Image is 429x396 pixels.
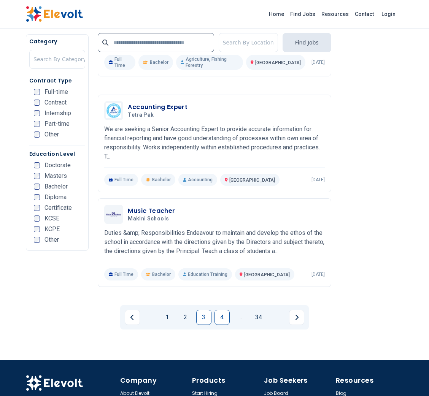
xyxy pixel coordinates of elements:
[244,272,290,277] span: [GEOGRAPHIC_DATA]
[192,375,259,386] h4: Products
[44,131,59,138] span: Other
[266,8,287,20] a: Home
[104,101,324,186] a: Tetra PakAccounting ExpertTetra PakWe are seeking a Senior Accounting Expert to provide accurate ...
[44,110,71,116] span: Internship
[251,310,266,325] a: Page 34
[178,268,232,280] p: Education Training
[104,205,324,280] a: Makini SchoolsMusic TeacherMakini SchoolsDuties &amp; Responsibilities Endeavour to maintain and ...
[44,173,67,179] span: Masters
[160,310,175,325] a: Page 1
[44,205,72,211] span: Certificate
[44,226,60,232] span: KCPE
[106,212,121,217] img: Makini Schools
[229,177,275,183] span: [GEOGRAPHIC_DATA]
[44,100,67,106] span: Contract
[26,6,83,22] img: Elevolt
[34,205,40,211] input: Certificate
[34,162,40,168] input: Doctorate
[214,310,230,325] a: Page 4
[152,177,171,183] span: Bachelor
[26,375,83,391] img: Elevolt
[287,8,318,20] a: Find Jobs
[352,8,377,20] a: Contact
[255,60,301,65] span: [GEOGRAPHIC_DATA]
[104,228,324,256] p: Duties &amp; Responsibilities Endeavour to maintain and develop the ethos of the school in accord...
[104,55,135,70] p: Full Time
[128,112,154,119] span: Tetra Pak
[233,310,248,325] a: Jump forward
[104,125,324,161] p: We are seeking a Senior Accounting Expert to provide accurate information for financial reporting...
[391,360,429,396] iframe: Chat Widget
[377,6,400,22] a: Login
[29,77,85,84] h5: Contract Type
[44,194,67,200] span: Diploma
[106,103,121,118] img: Tetra Pak
[34,226,40,232] input: KCPE
[34,237,40,243] input: Other
[283,33,331,52] button: Find Jobs
[44,162,71,168] span: Doctorate
[29,38,85,45] h5: Category
[318,8,352,20] a: Resources
[34,131,40,138] input: Other
[44,121,70,127] span: Part-time
[152,271,171,277] span: Bachelor
[44,89,68,95] span: Full-time
[34,89,40,95] input: Full-time
[178,310,193,325] a: Page 2
[120,375,187,386] h4: Company
[289,310,304,325] a: Next page
[104,174,138,186] p: Full Time
[178,174,217,186] p: Accounting
[34,110,40,116] input: Internship
[34,173,40,179] input: Masters
[125,310,140,325] a: Previous page
[44,215,59,222] span: KCSE
[150,59,168,65] span: Bachelor
[34,194,40,200] input: Diploma
[34,215,40,222] input: KCSE
[176,55,243,70] p: Agriculture, Fishing Forestry
[264,375,331,386] h4: Job Seekers
[311,177,325,183] p: [DATE]
[196,310,211,325] a: Page 3 is your current page
[128,206,175,215] h3: Music Teacher
[29,150,85,158] h5: Education Level
[311,59,325,65] p: [DATE]
[44,237,59,243] span: Other
[336,375,403,386] h4: Resources
[44,184,68,190] span: Bachelor
[128,103,187,112] h3: Accounting Expert
[128,215,169,222] span: Makini Schools
[34,100,40,106] input: Contract
[34,184,40,190] input: Bachelor
[125,310,304,325] ul: Pagination
[311,271,325,277] p: [DATE]
[104,268,138,280] p: Full Time
[34,121,40,127] input: Part-time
